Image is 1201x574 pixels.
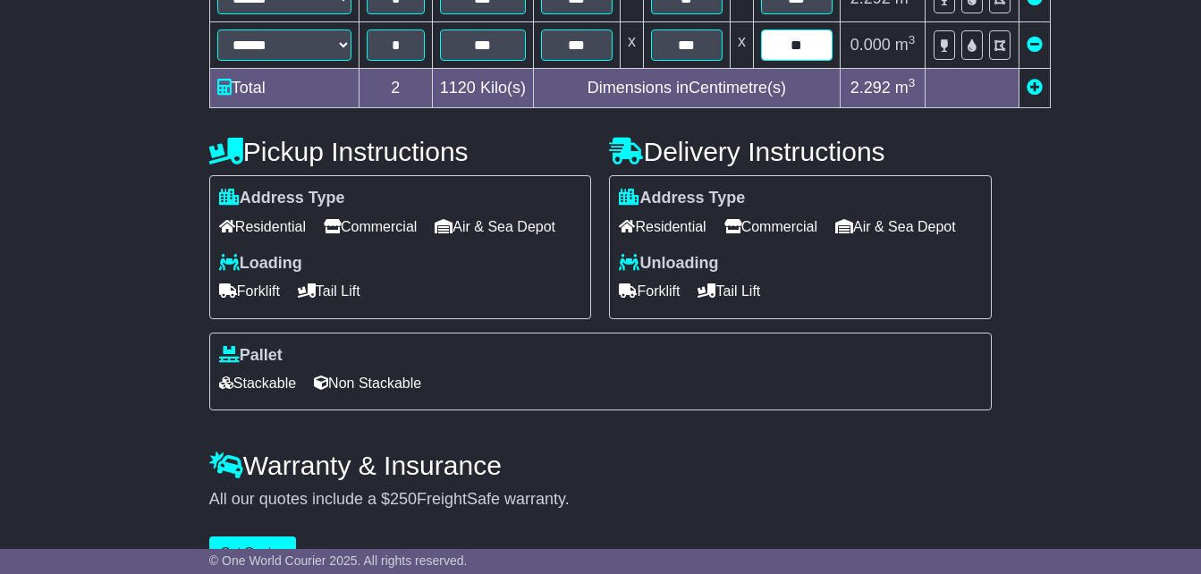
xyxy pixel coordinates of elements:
span: 1120 [440,79,476,97]
label: Address Type [619,189,745,208]
td: 2 [359,69,432,108]
span: Forklift [619,277,680,305]
label: Address Type [219,189,345,208]
td: Dimensions in Centimetre(s) [533,69,840,108]
sup: 3 [909,76,916,89]
span: Tail Lift [698,277,760,305]
span: Residential [619,213,706,241]
a: Remove this item [1027,36,1043,54]
h4: Pickup Instructions [209,137,592,166]
span: 0.000 [850,36,891,54]
span: Commercial [324,213,417,241]
span: Air & Sea Depot [835,213,956,241]
td: x [620,22,643,69]
span: m [895,36,916,54]
span: Commercial [724,213,817,241]
span: 2.292 [850,79,891,97]
label: Pallet [219,346,283,366]
span: Tail Lift [298,277,360,305]
span: Non Stackable [314,369,421,397]
sup: 3 [909,33,916,46]
h4: Warranty & Insurance [209,451,992,480]
td: Total [209,69,359,108]
span: Residential [219,213,306,241]
a: Add new item [1027,79,1043,97]
span: 250 [390,490,417,508]
span: Stackable [219,369,296,397]
div: All our quotes include a $ FreightSafe warranty. [209,490,992,510]
label: Unloading [619,254,718,274]
button: Get Quotes [209,536,297,568]
h4: Delivery Instructions [609,137,992,166]
span: Air & Sea Depot [435,213,555,241]
span: © One World Courier 2025. All rights reserved. [209,553,468,568]
span: m [895,79,916,97]
span: Forklift [219,277,280,305]
label: Loading [219,254,302,274]
td: x [730,22,753,69]
td: Kilo(s) [432,69,533,108]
